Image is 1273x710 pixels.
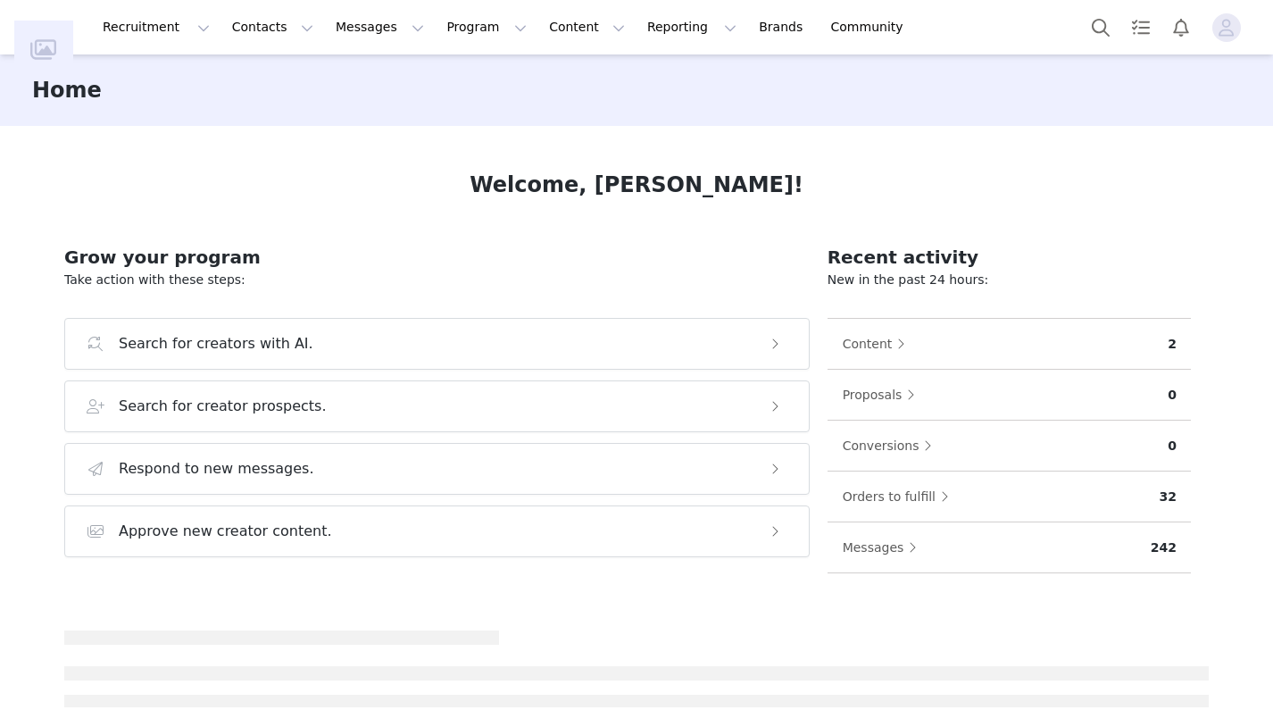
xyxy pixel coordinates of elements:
h3: Search for creator prospects. [119,396,327,417]
h1: Welcome, [PERSON_NAME]! [470,169,803,201]
button: Messages [842,533,927,562]
button: Search for creators with AI. [64,318,810,370]
p: 32 [1160,488,1177,506]
p: 2 [1168,335,1177,354]
button: Content [842,330,915,358]
button: Recruitment [92,7,220,47]
h3: Respond to new messages. [119,458,314,480]
button: Profile [1202,13,1259,42]
button: Reporting [636,7,747,47]
button: Conversions [842,431,942,460]
button: Respond to new messages. [64,443,810,495]
button: Program [436,7,537,47]
h2: Grow your program [64,244,810,271]
a: Community [820,7,922,47]
h3: Home [32,74,102,106]
p: 0 [1168,437,1177,455]
a: Brands [748,7,819,47]
p: 0 [1168,386,1177,405]
button: Contacts [221,7,324,47]
h3: Approve new creator content. [119,521,332,542]
h3: Search for creators with AI. [119,333,313,355]
button: Search [1081,7,1120,47]
button: Search for creator prospects. [64,380,810,432]
button: Notifications [1161,7,1201,47]
a: Tasks [1121,7,1161,47]
h2: Recent activity [828,244,1191,271]
p: Take action with these steps: [64,271,810,289]
p: 242 [1151,539,1177,557]
button: Approve new creator content. [64,505,810,557]
div: avatar [1218,13,1235,42]
button: Content [538,7,636,47]
p: New in the past 24 hours: [828,271,1191,289]
button: Orders to fulfill [842,482,958,511]
button: Proposals [842,380,925,409]
button: Messages [325,7,435,47]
